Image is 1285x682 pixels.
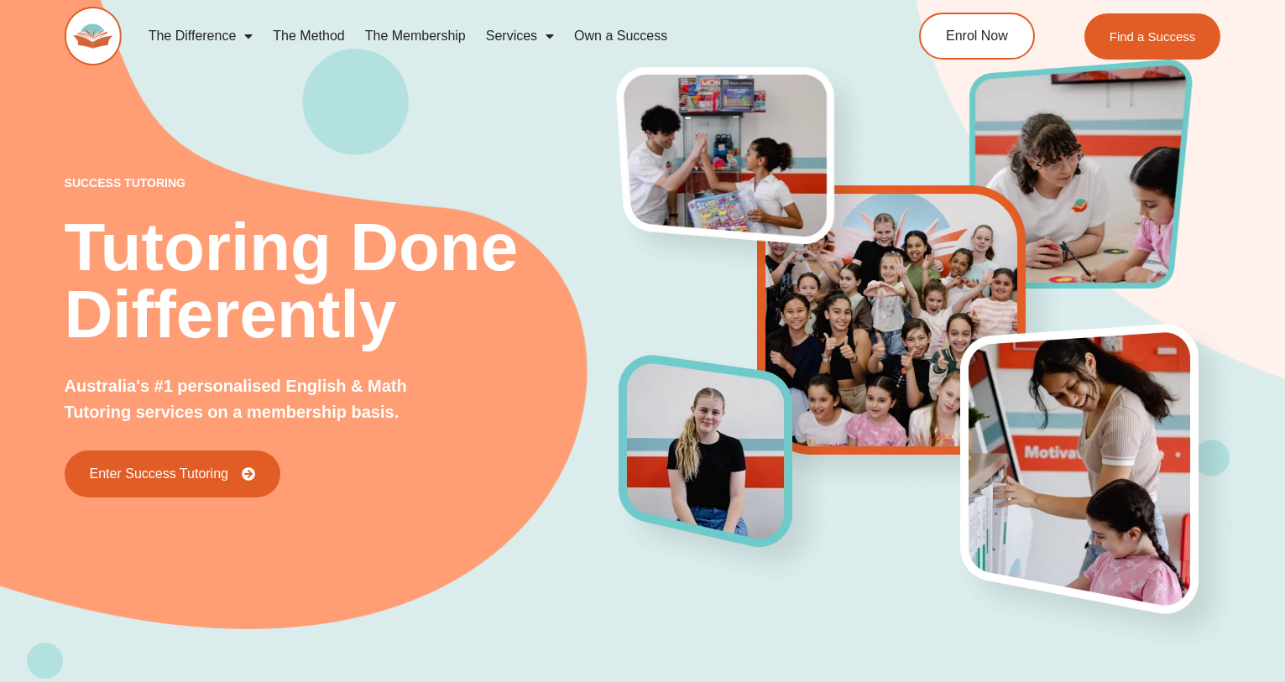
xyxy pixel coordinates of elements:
a: The Method [263,17,354,55]
a: Own a Success [564,17,677,55]
a: The Membership [355,17,476,55]
a: Services [476,17,564,55]
span: Enter Success Tutoring [90,467,228,481]
h2: Tutoring Done Differently [65,214,619,348]
a: Enrol Now [919,13,1035,60]
a: The Difference [138,17,264,55]
nav: Menu [138,17,853,55]
a: Find a Success [1084,13,1221,60]
span: Enrol Now [946,29,1008,43]
p: Australia's #1 personalised English & Math Tutoring services on a membership basis. [65,373,470,425]
p: success tutoring [65,177,619,189]
span: Find a Success [1110,30,1196,43]
a: Enter Success Tutoring [65,450,280,497]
